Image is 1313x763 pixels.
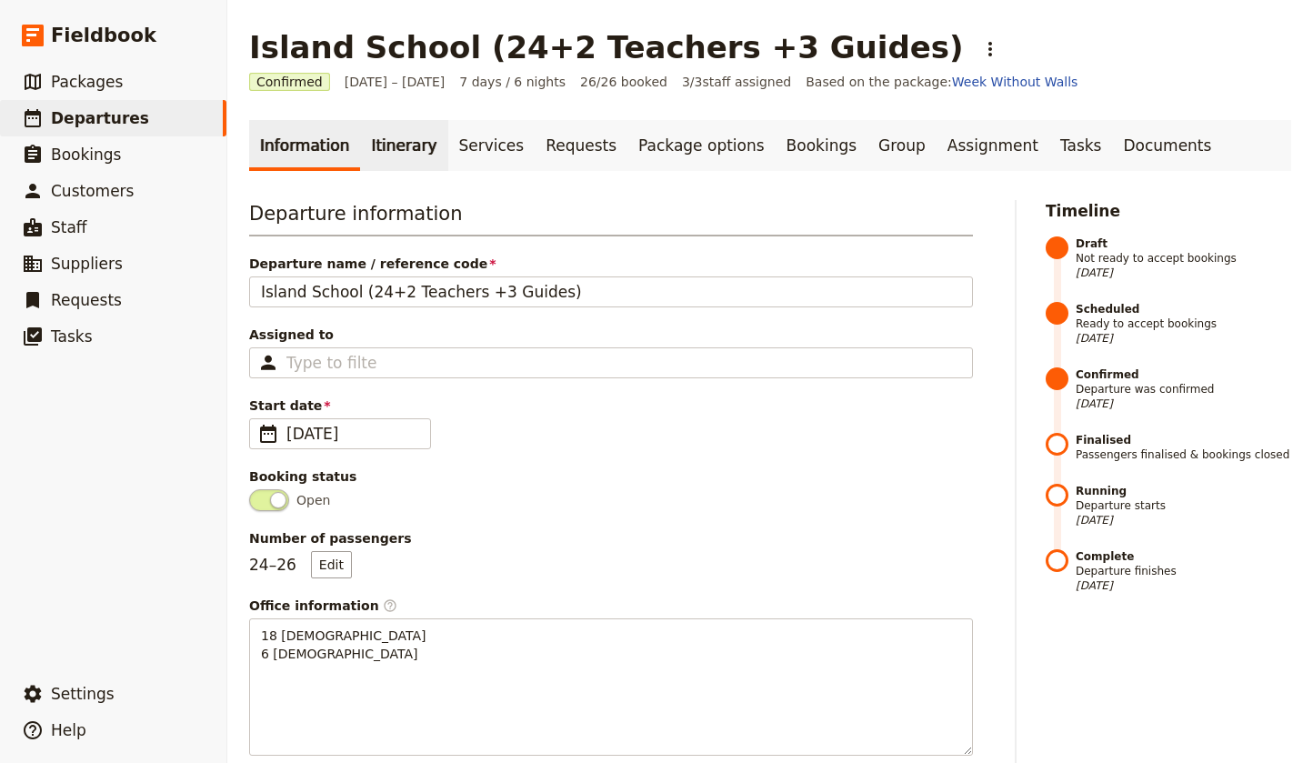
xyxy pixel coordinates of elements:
input: Departure name / reference code [249,276,973,307]
span: [DATE] [1076,397,1291,411]
div: Office information [249,597,973,615]
span: Ready to accept bookings [1076,302,1291,346]
div: Booking status [249,467,973,486]
a: Week Without Walls [952,75,1078,89]
span: Number of passengers [249,529,973,547]
a: Bookings [776,120,867,171]
strong: Draft [1076,236,1291,251]
span: ​ [257,423,279,445]
span: 7 days / 6 nights [459,73,566,91]
span: Based on the package: [806,73,1077,91]
a: Package options [627,120,775,171]
span: Bookings [51,146,121,164]
span: Tasks [51,327,93,346]
span: Departures [51,109,149,127]
span: Not ready to accept bookings [1076,236,1291,280]
span: Departure name / reference code [249,255,973,273]
span: [DATE] [1076,578,1291,593]
span: [DATE] – [DATE] [345,73,446,91]
span: Passengers finalised & bookings closed [1076,433,1291,462]
span: Fieldbook [51,22,156,49]
span: Departure starts [1076,484,1291,527]
span: Customers [51,182,134,200]
span: [DATE] [286,423,419,445]
span: [DATE] [1076,331,1291,346]
span: Start date [249,397,973,415]
span: Suppliers [51,255,123,273]
a: Services [448,120,536,171]
a: Itinerary [360,120,447,171]
a: Information [249,120,360,171]
strong: Running [1076,484,1291,498]
span: Departure was confirmed [1076,367,1291,411]
span: [DATE] [1076,513,1291,527]
span: Staff [51,218,87,236]
button: Actions [975,34,1006,65]
span: Departure finishes [1076,549,1291,593]
a: Requests [535,120,627,171]
a: Assignment [937,120,1049,171]
span: Settings [51,685,115,703]
p: 24 – 26 [249,551,352,578]
input: Assigned to [286,352,377,374]
strong: Finalised [1076,433,1291,447]
a: Documents [1112,120,1222,171]
span: 26/26 booked [580,73,667,91]
span: [DATE] [1076,266,1291,280]
span: Open [296,491,330,509]
h3: Departure information [249,200,973,236]
span: Requests [51,291,122,309]
span: Packages [51,73,123,91]
span: 18 [DEMOGRAPHIC_DATA] 6 [DEMOGRAPHIC_DATA] [261,628,430,661]
a: Tasks [1049,120,1113,171]
strong: Confirmed [1076,367,1291,382]
span: Help [51,721,86,739]
span: Confirmed [249,73,330,91]
span: 3 / 3 staff assigned [682,73,791,91]
button: Number of passengers24–26 [311,551,352,578]
h2: Timeline [1046,200,1291,222]
span: ​ [383,598,397,613]
strong: Scheduled [1076,302,1291,316]
span: Assigned to [249,326,973,344]
h1: Island School (24+2 Teachers +3 Guides) [249,29,964,65]
strong: Complete [1076,549,1291,564]
a: Group [867,120,937,171]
